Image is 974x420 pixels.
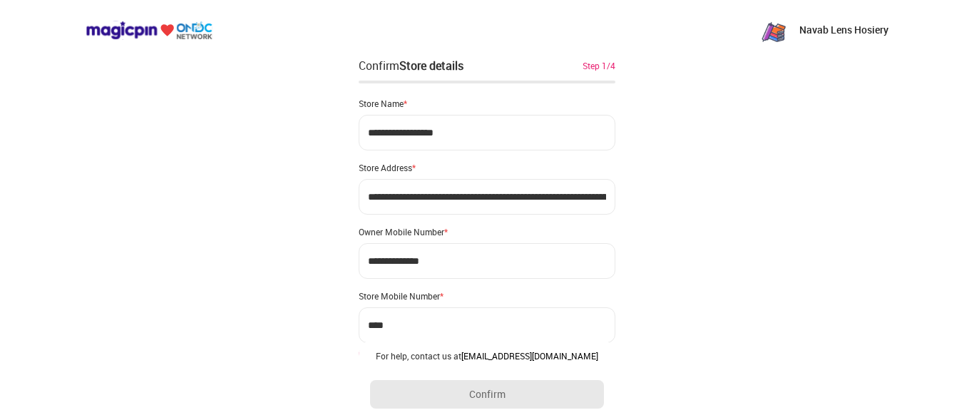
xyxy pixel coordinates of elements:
[359,290,615,302] div: Store Mobile Number
[759,16,788,44] img: zN8eeJ7_1yFC7u6ROh_yaNnuSMByXp4ytvKet0ObAKR-3G77a2RQhNqTzPi8_o_OMQ7Yu_PgX43RpeKyGayj_rdr-Pw
[370,380,604,409] button: Confirm
[583,59,615,72] div: Step 1/4
[359,226,615,237] div: Owner Mobile Number
[359,162,615,173] div: Store Address
[461,350,598,362] a: [EMAIL_ADDRESS][DOMAIN_NAME]
[359,98,615,109] div: Store Name
[370,350,604,362] div: For help, contact us at
[399,58,463,73] div: Store details
[799,23,888,37] p: Navab Lens Hosiery
[359,57,463,74] div: Confirm
[86,21,212,40] img: ondc-logo-new-small.8a59708e.svg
